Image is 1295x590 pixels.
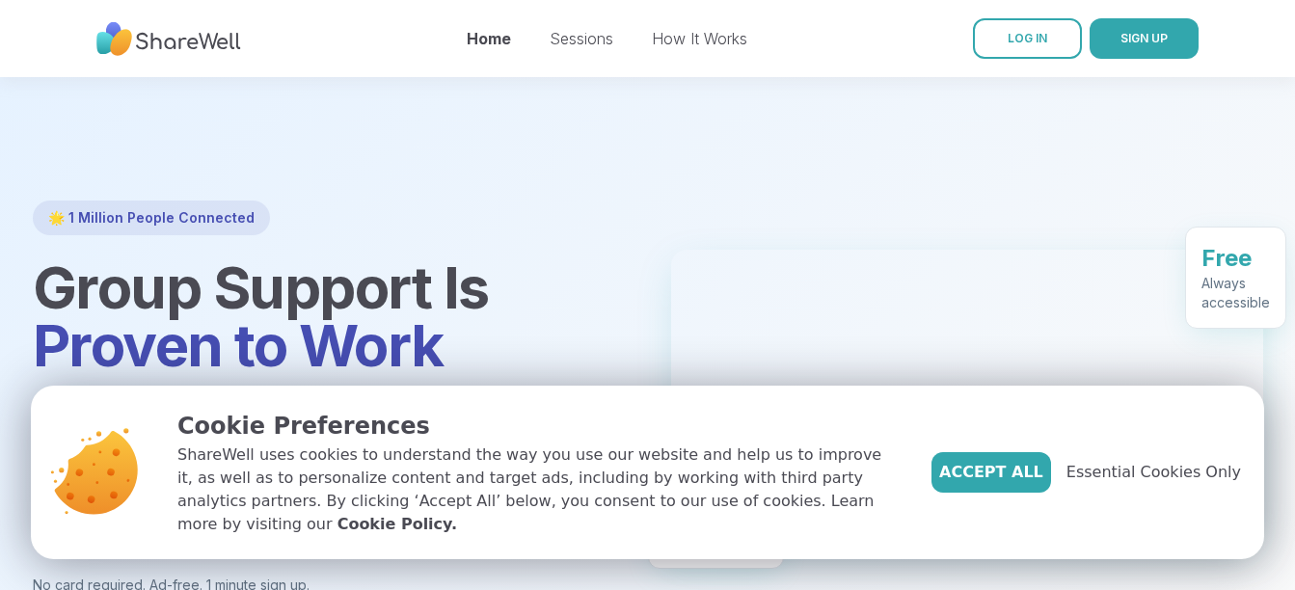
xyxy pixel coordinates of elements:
[1201,274,1270,312] div: Always accessible
[1008,31,1047,45] span: LOG IN
[1090,18,1199,59] button: SIGN UP
[96,13,241,66] img: ShareWell Nav Logo
[1201,243,1270,274] div: Free
[931,452,1051,493] button: Accept All
[177,409,901,443] p: Cookie Preferences
[337,513,457,536] a: Cookie Policy.
[33,310,444,380] span: Proven to Work
[939,461,1043,484] span: Accept All
[33,201,270,235] div: 🌟 1 Million People Connected
[1066,461,1241,484] span: Essential Cookies Only
[1120,31,1168,45] span: SIGN UP
[33,258,625,374] h1: Group Support Is
[550,29,613,48] a: Sessions
[652,29,747,48] a: How It Works
[467,29,511,48] a: Home
[973,18,1082,59] a: LOG IN
[177,443,901,536] p: ShareWell uses cookies to understand the way you use our website and help us to improve it, as we...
